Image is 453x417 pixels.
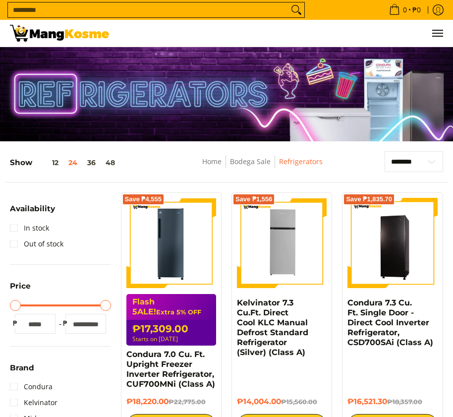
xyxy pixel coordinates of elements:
button: 12 [32,159,63,167]
button: 48 [101,159,120,167]
a: Condura 7.3 Cu. Ft. Single Door - Direct Cool Inverter Refrigerator, CSD700SAi (Class A) [347,298,433,347]
span: • [386,4,424,15]
summary: Open [10,282,31,297]
button: Menu [431,20,443,47]
a: Kelvinator 7.3 Cu.Ft. Direct Cool KLC Manual Defrost Standard Refrigerator (Silver) (Class A) [237,298,308,357]
nav: Main Menu [119,20,443,47]
button: 24 [63,159,82,167]
span: Price [10,282,31,290]
a: Out of stock [10,236,63,252]
a: Bodega Sale [230,157,271,166]
span: Brand [10,364,34,371]
a: Condura [10,379,53,395]
span: Availability [10,205,55,212]
del: ₱18,357.00 [387,398,422,406]
summary: Open [10,364,34,379]
span: Save ₱1,556 [235,196,273,202]
del: ₱15,560.00 [281,398,317,406]
a: Kelvinator [10,395,57,411]
h6: ₱14,004.00 [237,397,327,407]
h5: Show [10,158,120,167]
a: Refrigerators [279,157,323,166]
nav: Breadcrumbs [164,156,361,178]
h6: ₱18,220.00 [126,397,216,407]
a: Condura 7.0 Cu. Ft. Upright Freezer Inverter Refrigerator, CUF700MNi (Class A) [126,350,215,389]
del: ₱22,775.00 [169,398,206,406]
summary: Open [10,205,55,220]
ul: Customer Navigation [119,20,443,47]
span: Save ₱1,835.70 [346,196,392,202]
a: In stock [10,220,49,236]
span: ₱ [60,318,70,328]
span: Save ₱4,555 [125,196,162,202]
span: 0 [401,6,408,13]
img: Kelvinator 7.3 Cu.Ft. Direct Cool KLC Manual Defrost Standard Refrigerator (Silver) (Class A) [237,198,327,288]
button: 36 [82,159,101,167]
a: Home [202,157,222,166]
img: Condura 7.3 Cu. Ft. Single Door - Direct Cool Inverter Refrigerator, CSD700SAi (Class A) [347,199,437,287]
img: Bodega Sale Refrigerator l Mang Kosme: Home Appliances Warehouse Sale [10,25,109,42]
button: Search [288,2,304,17]
h6: ₱16,521.30 [347,397,437,407]
img: Condura 7.0 Cu. Ft. Upright Freezer Inverter Refrigerator, CUF700MNi (Class A) [126,198,216,288]
span: ₱ [10,318,20,328]
span: ₱0 [411,6,422,13]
